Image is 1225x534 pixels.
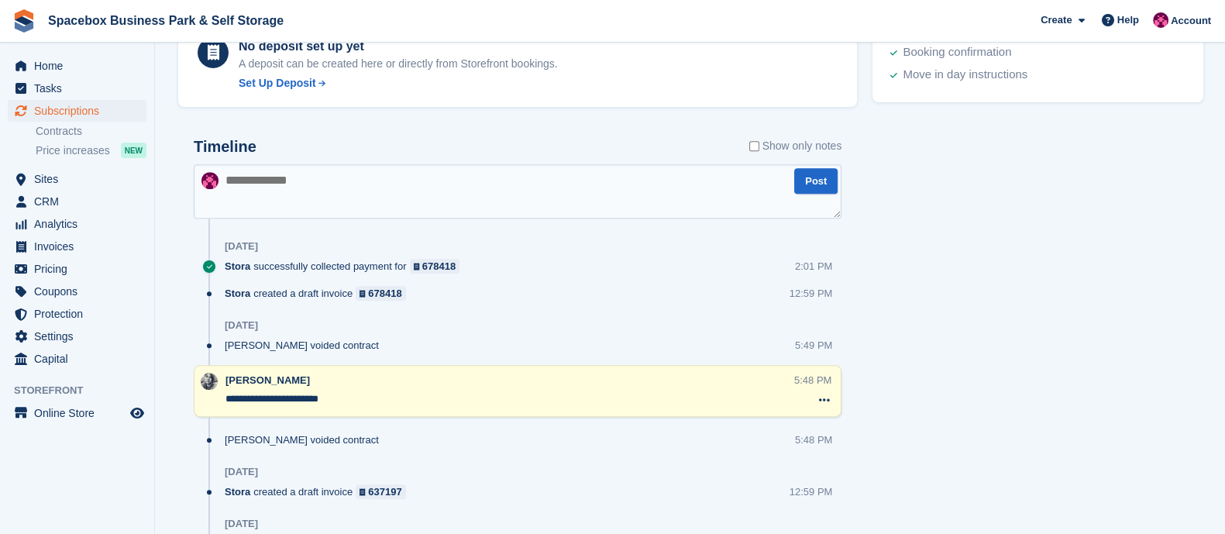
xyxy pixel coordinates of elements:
[795,259,832,274] div: 2:01 PM
[422,259,456,274] div: 678418
[239,75,558,91] a: Set Up Deposit
[36,124,146,139] a: Contracts
[194,138,256,156] h2: Timeline
[8,348,146,370] a: menu
[356,286,406,301] a: 678418
[8,55,146,77] a: menu
[790,286,833,301] div: 12:59 PM
[8,100,146,122] a: menu
[36,142,146,159] a: Price increases NEW
[201,172,219,189] img: Avishka Chauhan
[34,191,127,212] span: CRM
[128,404,146,422] a: Preview store
[34,402,127,424] span: Online Store
[42,8,290,33] a: Spacebox Business Park & Self Storage
[8,191,146,212] a: menu
[34,258,127,280] span: Pricing
[8,402,146,424] a: menu
[356,484,406,499] a: 637197
[794,168,838,194] button: Post
[1041,12,1072,28] span: Create
[225,259,250,274] span: Stora
[8,281,146,302] a: menu
[1117,12,1139,28] span: Help
[749,138,759,154] input: Show only notes
[14,383,154,398] span: Storefront
[8,236,146,257] a: menu
[201,373,218,390] img: SUDIPTA VIRMANI
[34,281,127,302] span: Coupons
[239,75,316,91] div: Set Up Deposit
[34,78,127,99] span: Tasks
[410,259,460,274] a: 678418
[225,518,258,530] div: [DATE]
[225,484,414,499] div: created a draft invoice
[795,338,832,353] div: 5:49 PM
[8,78,146,99] a: menu
[1171,13,1211,29] span: Account
[368,484,401,499] div: 637197
[34,213,127,235] span: Analytics
[225,432,387,447] div: [PERSON_NAME] voided contract
[239,37,558,56] div: No deposit set up yet
[225,319,258,332] div: [DATE]
[225,374,310,386] span: [PERSON_NAME]
[36,143,110,158] span: Price increases
[8,213,146,235] a: menu
[12,9,36,33] img: stora-icon-8386f47178a22dfd0bd8f6a31ec36ba5ce8667c1dd55bd0f319d3a0aa187defe.svg
[34,236,127,257] span: Invoices
[903,43,1011,62] div: Booking confirmation
[225,466,258,478] div: [DATE]
[34,348,127,370] span: Capital
[225,259,467,274] div: successfully collected payment for
[749,138,842,154] label: Show only notes
[34,326,127,347] span: Settings
[225,286,414,301] div: created a draft invoice
[8,326,146,347] a: menu
[121,143,146,158] div: NEW
[790,484,833,499] div: 12:59 PM
[8,168,146,190] a: menu
[225,484,250,499] span: Stora
[794,373,831,388] div: 5:48 PM
[34,100,127,122] span: Subscriptions
[239,56,558,72] p: A deposit can be created here or directly from Storefront bookings.
[34,303,127,325] span: Protection
[795,432,832,447] div: 5:48 PM
[368,286,401,301] div: 678418
[8,303,146,325] a: menu
[1153,12,1168,28] img: Avishka Chauhan
[903,66,1027,84] div: Move in day instructions
[225,286,250,301] span: Stora
[225,338,387,353] div: [PERSON_NAME] voided contract
[225,240,258,253] div: [DATE]
[34,168,127,190] span: Sites
[34,55,127,77] span: Home
[8,258,146,280] a: menu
